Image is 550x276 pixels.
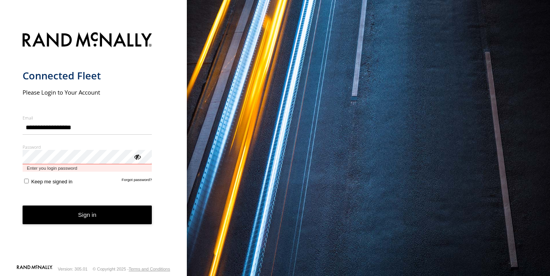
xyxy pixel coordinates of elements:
input: Keep me signed in [24,179,29,183]
button: Sign in [23,206,152,225]
div: © Copyright 2025 - [93,267,170,271]
form: main [23,28,165,264]
a: Terms and Conditions [129,267,170,271]
label: Email [23,115,152,121]
div: ViewPassword [133,153,141,160]
span: Enter you login password [23,164,152,172]
h2: Please Login to Your Account [23,88,152,96]
img: Rand McNally [23,31,152,51]
a: Forgot password? [122,178,152,185]
label: Password [23,144,152,150]
div: Version: 305.01 [58,267,88,271]
h1: Connected Fleet [23,69,152,82]
a: Visit our Website [17,265,53,273]
span: Keep me signed in [31,179,72,185]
